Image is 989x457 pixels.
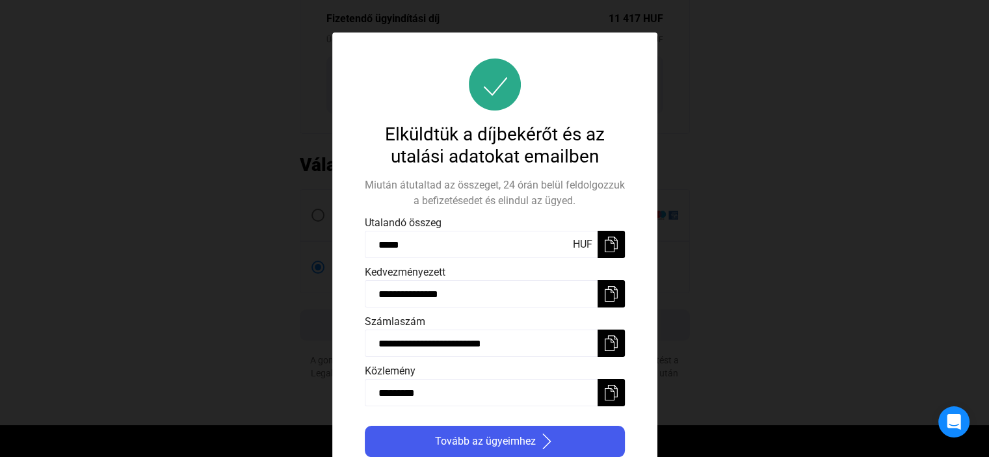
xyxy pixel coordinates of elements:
[365,124,625,168] div: Elküldtük a díjbekérőt és az utalási adatokat emailben
[365,177,625,209] div: Miután átutaltad az összeget, 24 órán belül feldolgozzuk a befizetésedet és elindul az ügyed.
[938,406,969,437] div: Open Intercom Messenger
[365,266,445,278] span: Kedvezményezett
[603,286,619,302] img: copy-white.svg
[365,315,425,328] span: Számlaszám
[469,59,521,111] img: success-icon
[365,426,625,457] button: Tovább az ügyeimhezarrow-right-white
[603,385,619,400] img: copy-white.svg
[435,434,536,449] span: Tovább az ügyeimhez
[539,434,555,449] img: arrow-right-white
[603,335,619,351] img: copy-white.svg
[365,216,442,229] span: Utalandó összeg
[365,365,415,377] span: Közlemény
[603,237,619,252] img: copy-white.svg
